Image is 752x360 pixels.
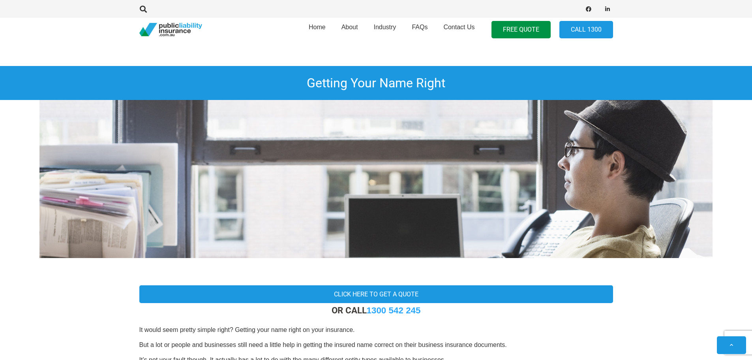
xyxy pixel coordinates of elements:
img: Small Business Public Liability Insurance [39,100,713,258]
a: Industry [366,15,404,44]
a: LinkedIn [602,4,613,15]
p: But a lot or people and businesses still need a little help in getting the insured name correct o... [139,341,613,349]
a: Contact Us [435,15,482,44]
a: FAQs [404,15,435,44]
a: Facebook [583,4,594,15]
a: Back to top [717,336,746,354]
a: Home [301,15,334,44]
strong: OR CALL [332,305,421,315]
a: Call 1300 [559,21,613,39]
span: FAQs [412,24,428,30]
span: About [341,24,358,30]
a: pli_logotransparent [139,23,202,37]
p: It would seem pretty simple right? Getting your name right on your insurance. [139,326,613,334]
a: About [334,15,366,44]
a: Search [136,6,152,13]
a: 1300 542 245 [367,305,421,315]
a: Click here to get a quote [139,285,613,303]
span: Contact Us [443,24,474,30]
a: FREE QUOTE [491,21,551,39]
span: Industry [373,24,396,30]
span: Home [309,24,326,30]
